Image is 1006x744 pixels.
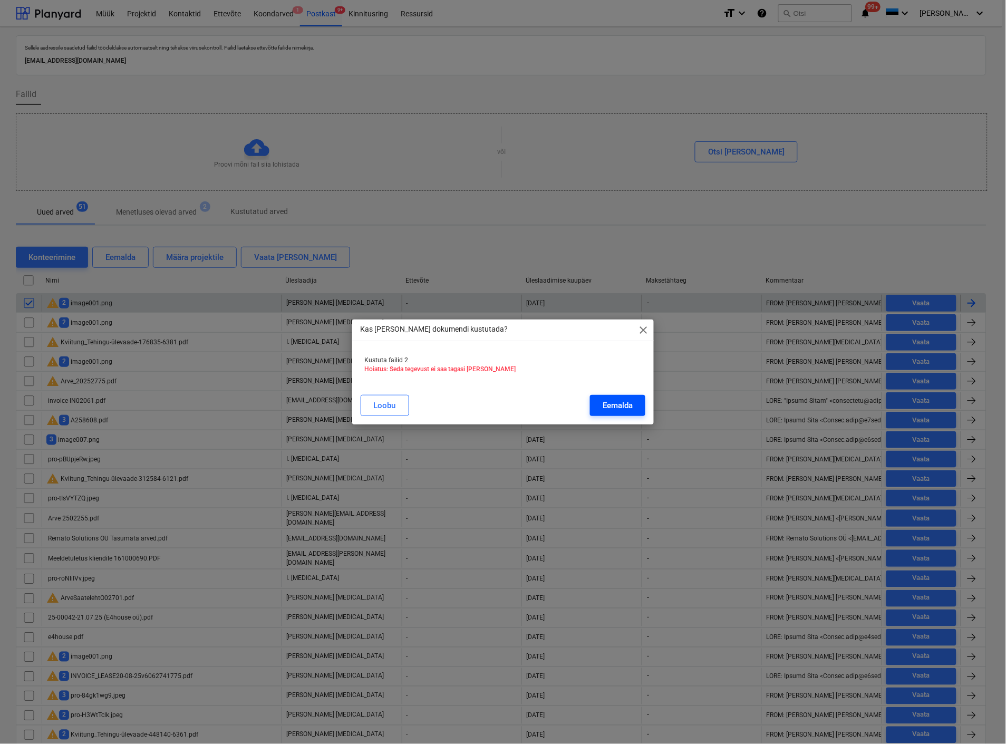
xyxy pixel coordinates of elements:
div: Vestlusvidin [953,693,1006,744]
span: close [637,324,650,336]
div: Loobu [374,399,396,412]
p: Hoiatus: Seda tegevust ei saa tagasi [PERSON_NAME] [365,365,641,374]
p: Kustuta failid 2 [365,356,641,365]
p: Kas [PERSON_NAME] dokumendi kustutada? [361,324,508,335]
iframe: Chat Widget [953,693,1006,744]
div: Eemalda [603,399,633,412]
button: Eemalda [590,395,645,416]
button: Loobu [361,395,409,416]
